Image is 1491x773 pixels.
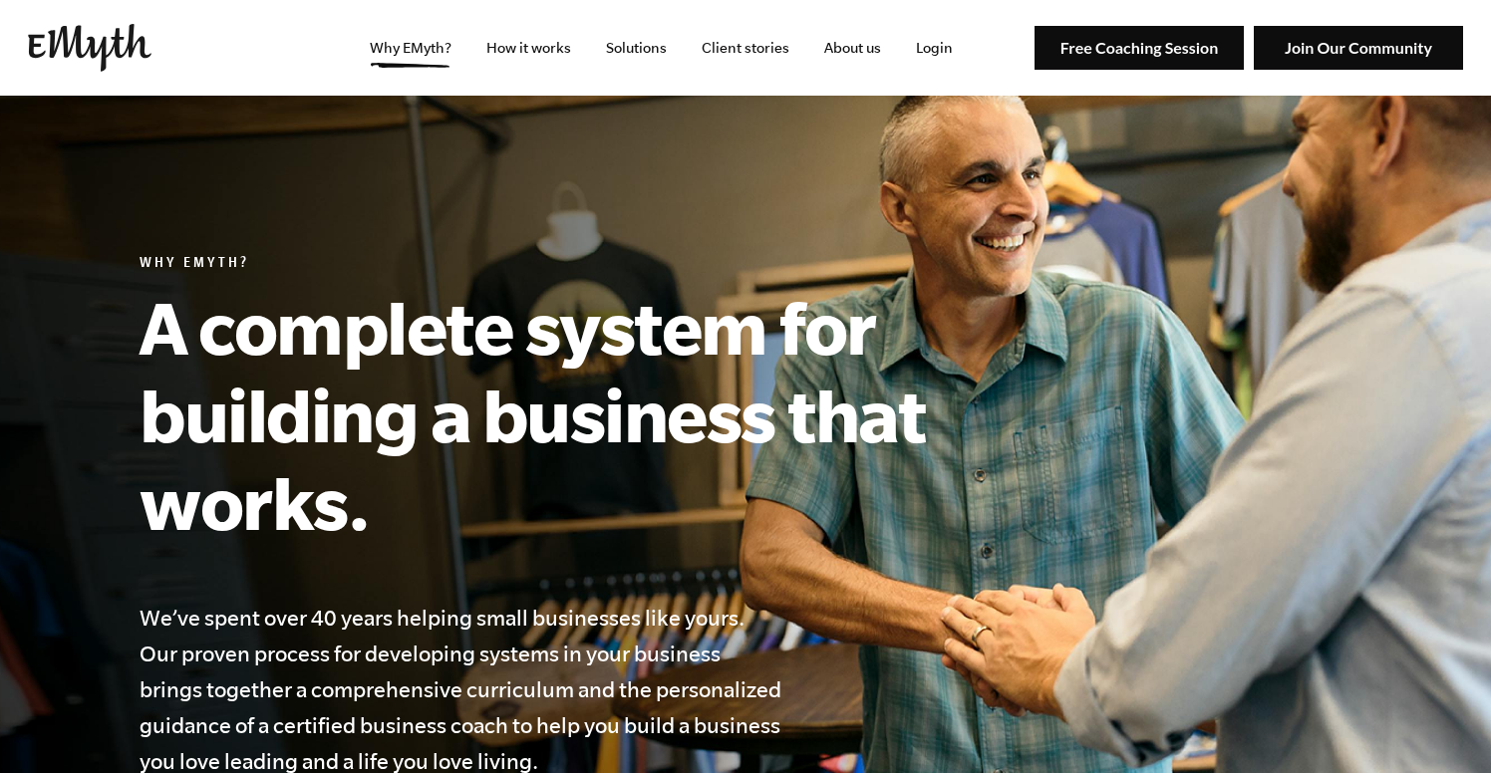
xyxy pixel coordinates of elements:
img: EMyth [28,24,151,72]
img: Join Our Community [1254,26,1463,71]
h6: Why EMyth? [140,255,1017,275]
img: Free Coaching Session [1035,26,1244,71]
h1: A complete system for building a business that works. [140,283,1017,546]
